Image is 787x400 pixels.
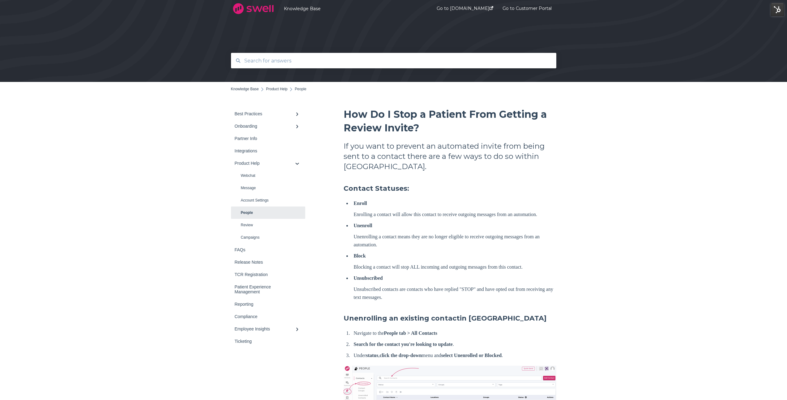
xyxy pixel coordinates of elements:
[241,54,547,67] input: Search for answers
[235,314,295,319] div: Compliance
[231,1,276,16] img: company logo
[354,211,556,219] p: Enrolling a contact will allow this contact to receive outgoing messages from an automation.
[354,275,383,281] strong: Unsubscribed
[354,223,372,228] strong: Unenroll
[235,302,295,307] div: Reporting
[231,310,305,323] a: Compliance
[231,194,305,206] a: Account Settings
[231,87,259,91] a: Knowledge Base
[771,3,784,16] img: HubSpot Tools Menu Toggle
[366,353,378,358] strong: status
[231,132,305,145] a: Partner Info
[235,124,295,129] div: Onboarding
[235,136,295,141] div: Partner Info
[235,148,295,153] div: Integrations
[231,323,305,335] a: Employee Insights
[344,184,409,193] strong: Contact Statuses:
[231,108,305,120] a: Best Practices
[344,108,547,134] span: How Do I Stop a Patient From Getting a Review Invite?
[231,335,305,347] a: Ticketing
[231,157,305,169] a: Product Help
[231,281,305,298] a: Patient Experience Management
[231,206,305,219] a: People
[295,87,306,91] span: People
[344,314,460,322] strong: Unenrolling an existing contact
[354,233,556,249] p: Unenrolling a contact means they are no longer eligible to receive outgoing messages from an auto...
[235,326,295,331] div: Employee Insights
[266,87,287,91] a: Product Help
[235,260,295,265] div: Release Notes
[235,339,295,344] div: Ticketing
[351,329,556,337] li: Navigate to the
[231,219,305,231] a: Review
[231,182,305,194] a: Message
[344,314,556,323] h3: in [GEOGRAPHIC_DATA]
[231,120,305,132] a: Onboarding
[344,141,556,172] h2: If you want to prevent an automated invite from being sent to a contact there are a few ways to d...
[384,330,437,336] strong: People tab > All Contacts
[235,284,295,294] div: Patient Experience Management
[231,244,305,256] a: FAQs
[235,161,295,166] div: Product Help
[354,263,556,271] p: Blocking a contact will stop ALL incoming and outgoing messages from this contact.
[351,351,556,360] li: Under , menu and .
[284,6,418,11] a: Knowledge Base
[231,268,305,281] a: TCR Registration
[231,298,305,310] a: Reporting
[441,353,502,358] strong: select Unenrolled or Blocked
[231,231,305,244] a: Campaigns
[231,256,305,268] a: Release Notes
[231,145,305,157] a: Integrations
[354,253,366,258] strong: Block
[235,272,295,277] div: TCR Registration
[354,201,367,206] strong: Enroll
[354,342,453,347] strong: Search for the contact you're looking to update
[380,353,422,358] strong: click the drop-down
[351,340,556,348] li: .
[354,285,556,301] p: Unsubscribed contacts are contacts who have replied "STOP" and have opted out from receiving any ...
[231,169,305,182] a: Webchat
[235,247,295,252] div: FAQs
[235,111,295,116] div: Best Practices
